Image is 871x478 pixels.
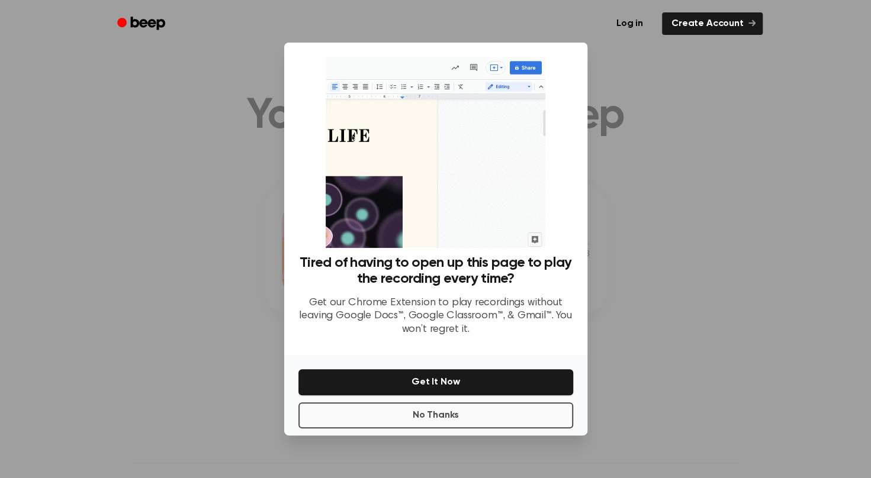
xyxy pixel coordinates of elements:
a: Create Account [662,12,763,35]
a: Log in [605,10,655,37]
img: Beep extension in action [326,57,545,248]
h3: Tired of having to open up this page to play the recording every time? [298,255,573,287]
button: Get It Now [298,369,573,395]
p: Get our Chrome Extension to play recordings without leaving Google Docs™, Google Classroom™, & Gm... [298,296,573,337]
a: Beep [109,12,176,35]
button: No Thanks [298,402,573,428]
